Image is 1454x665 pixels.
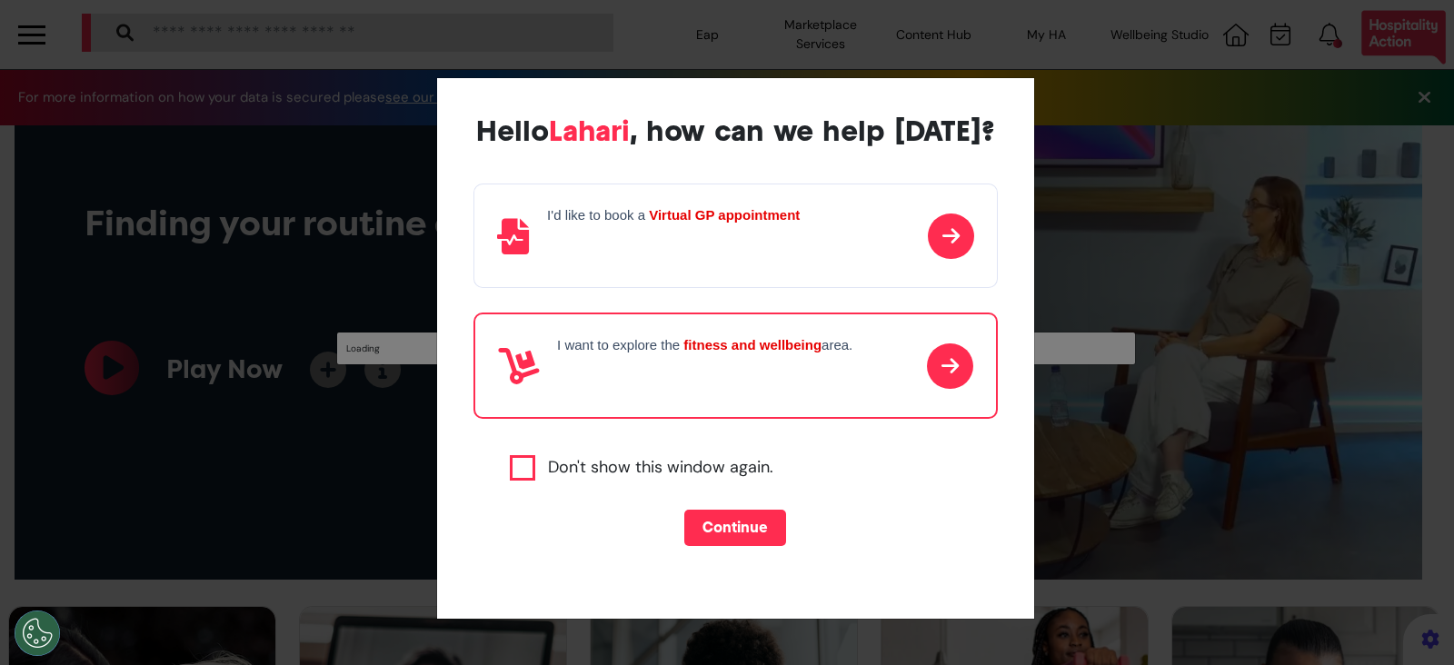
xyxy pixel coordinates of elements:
[557,337,852,353] h4: I want to explore the area.
[15,610,60,656] button: Open Preferences
[649,207,800,223] strong: Virtual GP appointment
[683,337,822,352] strong: fitness and wellbeing
[548,455,773,481] label: Don't show this window again.
[547,207,800,223] h4: I'd like to book a
[510,455,535,481] input: Agree to privacy policy
[473,114,998,147] div: Hello , how can we help [DATE]?
[549,114,630,148] span: Lahari
[684,510,786,546] button: Continue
